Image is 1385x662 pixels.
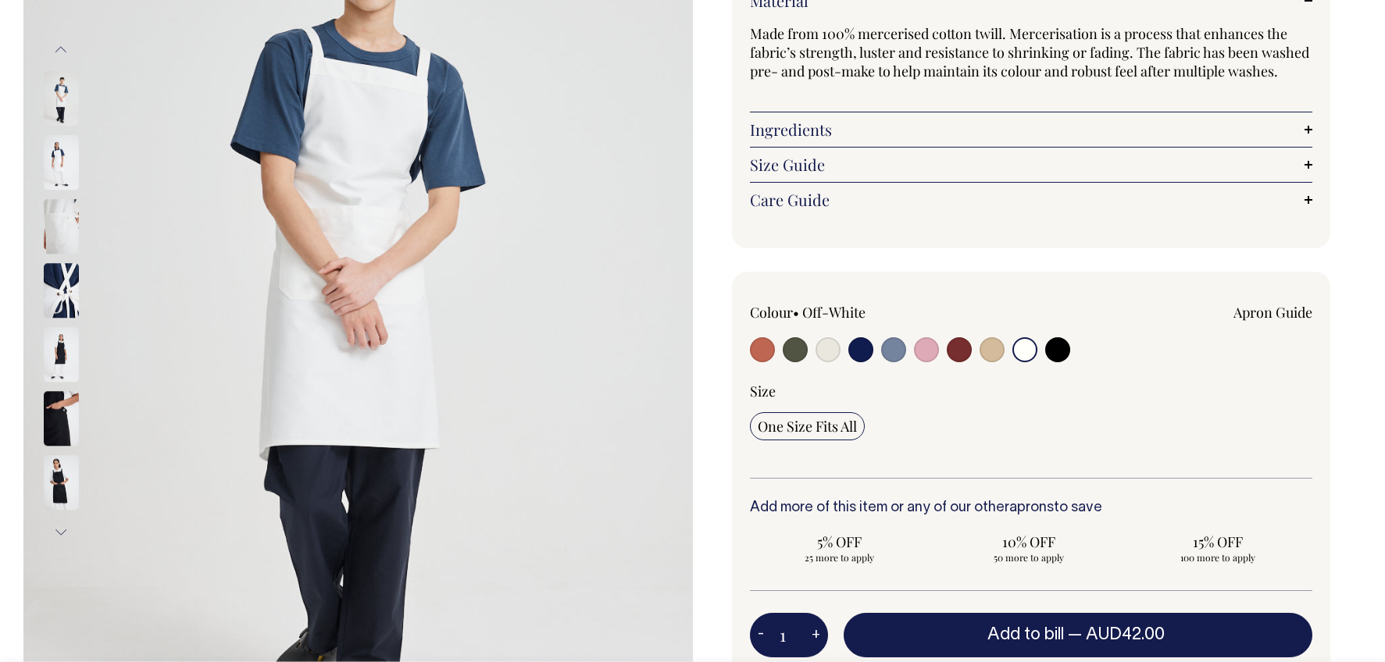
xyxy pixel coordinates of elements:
input: 15% OFF 100 more to apply [1128,528,1308,568]
span: 10% OFF [947,532,1111,551]
span: One Size Fits All [758,417,857,436]
img: black [44,456,79,511]
img: off-white [44,264,79,319]
div: Size [750,382,1313,400]
a: Care Guide [750,190,1313,209]
a: Ingredients [750,120,1313,139]
span: • [793,303,799,322]
a: aprons [1009,501,1054,514]
h6: Add more of this item or any of our other to save [750,500,1313,516]
span: 100 more to apply [1136,551,1300,564]
label: Off-White [802,303,866,322]
button: + [804,620,828,651]
span: 25 more to apply [758,551,922,564]
img: off-white [44,136,79,190]
button: - [750,620,772,651]
img: Mo Apron [44,328,79,383]
button: Next [49,515,73,550]
input: 10% OFF 50 more to apply [939,528,1119,568]
a: Apron Guide [1233,303,1312,322]
img: black [44,392,79,447]
button: Previous [49,32,73,67]
button: Add to bill —AUD42.00 [844,613,1313,657]
div: Colour [750,303,975,322]
span: 15% OFF [1136,532,1300,551]
input: One Size Fits All [750,412,865,440]
a: Size Guide [750,155,1313,174]
span: Add to bill [987,627,1064,642]
span: — [1068,627,1169,642]
span: Made from 100% mercerised cotton twill. Mercerisation is a process that enhances the fabric’s str... [750,24,1309,80]
img: off-white [44,200,79,254]
span: 50 more to apply [947,551,1111,564]
img: off-white [44,72,79,126]
input: 5% OFF 25 more to apply [750,528,930,568]
span: 5% OFF [758,532,922,551]
span: AUD42.00 [1086,627,1165,642]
